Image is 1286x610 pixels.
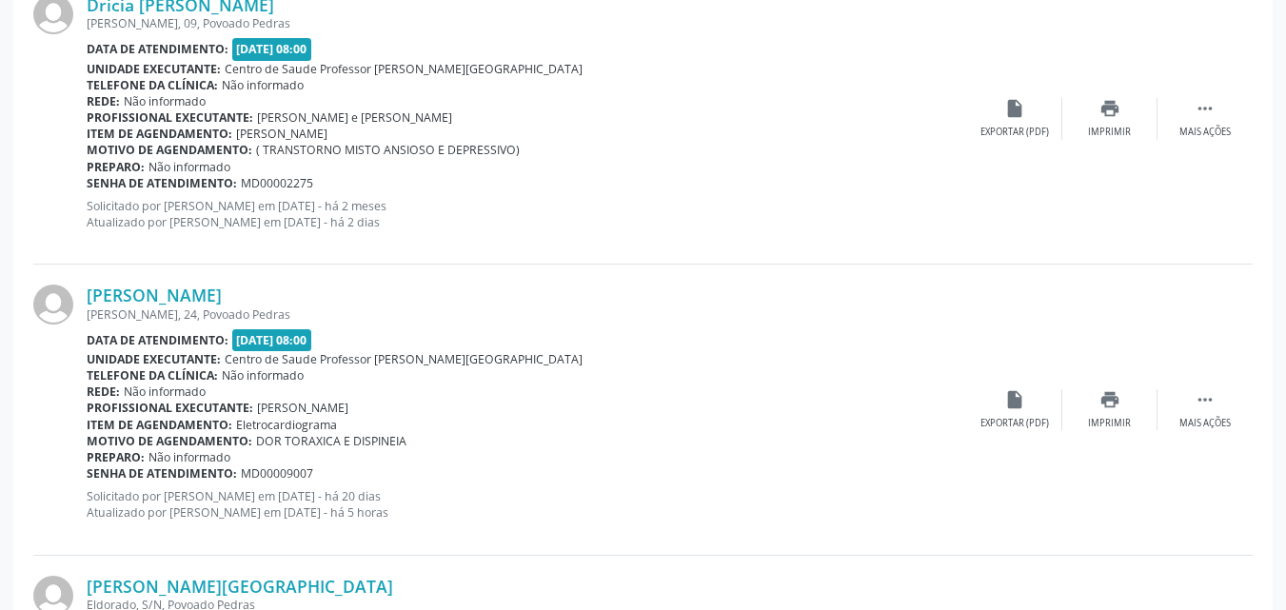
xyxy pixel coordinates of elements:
b: Telefone da clínica: [87,367,218,384]
b: Rede: [87,384,120,400]
b: Data de atendimento: [87,41,228,57]
span: Não informado [148,449,230,465]
div: [PERSON_NAME], 24, Povoado Pedras [87,306,967,323]
i: print [1099,98,1120,119]
span: [PERSON_NAME] [257,400,348,416]
b: Preparo: [87,159,145,175]
span: Não informado [124,384,206,400]
a: [PERSON_NAME][GEOGRAPHIC_DATA] [87,576,393,597]
b: Telefone da clínica: [87,77,218,93]
i: insert_drive_file [1004,389,1025,410]
b: Profissional executante: [87,109,253,126]
span: Não informado [222,367,304,384]
b: Profissional executante: [87,400,253,416]
b: Senha de atendimento: [87,465,237,482]
b: Senha de atendimento: [87,175,237,191]
span: Centro de Saude Professor [PERSON_NAME][GEOGRAPHIC_DATA] [225,351,583,367]
b: Unidade executante: [87,351,221,367]
span: Centro de Saude Professor [PERSON_NAME][GEOGRAPHIC_DATA] [225,61,583,77]
div: Imprimir [1088,417,1131,430]
span: Não informado [148,159,230,175]
span: Não informado [222,77,304,93]
span: MD00002275 [241,175,313,191]
b: Unidade executante: [87,61,221,77]
a: [PERSON_NAME] [87,285,222,305]
span: Eletrocardiograma [236,417,337,433]
span: [DATE] 08:00 [232,38,312,60]
b: Motivo de agendamento: [87,433,252,449]
i: print [1099,389,1120,410]
div: Exportar (PDF) [980,417,1049,430]
b: Motivo de agendamento: [87,142,252,158]
span: DOR TORAXICA E DISPINEIA [256,433,406,449]
span: MD00009007 [241,465,313,482]
i: insert_drive_file [1004,98,1025,119]
b: Preparo: [87,449,145,465]
span: Não informado [124,93,206,109]
span: [PERSON_NAME] [236,126,327,142]
b: Rede: [87,93,120,109]
img: img [33,285,73,325]
div: Imprimir [1088,126,1131,139]
div: Mais ações [1179,417,1231,430]
i:  [1195,389,1216,410]
i:  [1195,98,1216,119]
p: Solicitado por [PERSON_NAME] em [DATE] - há 2 meses Atualizado por [PERSON_NAME] em [DATE] - há 2... [87,198,967,230]
span: ( TRANSTORNO MISTO ANSIOSO E DEPRESSIVO) [256,142,520,158]
div: [PERSON_NAME], 09, Povoado Pedras [87,15,967,31]
b: Item de agendamento: [87,126,232,142]
div: Mais ações [1179,126,1231,139]
div: Exportar (PDF) [980,126,1049,139]
p: Solicitado por [PERSON_NAME] em [DATE] - há 20 dias Atualizado por [PERSON_NAME] em [DATE] - há 5... [87,488,967,521]
b: Data de atendimento: [87,332,228,348]
span: [DATE] 08:00 [232,329,312,351]
b: Item de agendamento: [87,417,232,433]
span: [PERSON_NAME] e [PERSON_NAME] [257,109,452,126]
